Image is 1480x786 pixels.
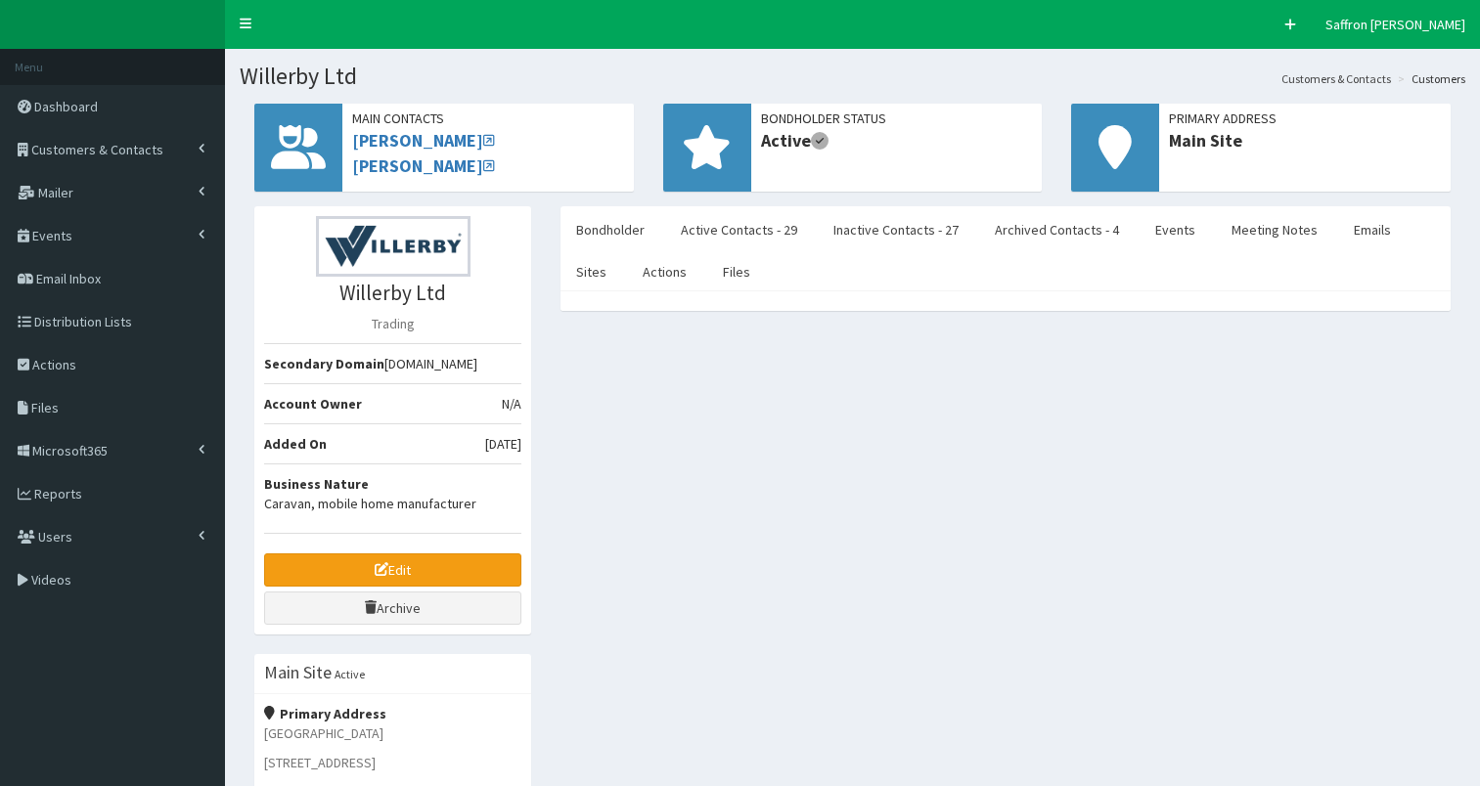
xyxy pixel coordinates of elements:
b: Business Nature [264,475,369,493]
a: Archive [264,591,521,625]
a: Bondholder [561,209,660,250]
span: Events [32,227,72,244]
span: Email Inbox [36,270,101,287]
li: Customers [1393,70,1465,87]
p: [GEOGRAPHIC_DATA] [264,723,521,743]
span: Main Contacts [352,109,624,128]
span: Customers & Contacts [31,141,163,158]
a: [PERSON_NAME] [352,154,495,177]
p: Trading [264,314,521,333]
span: Actions [32,356,76,373]
p: Caravan, mobile home manufacturer [264,494,521,513]
a: Emails [1338,209,1407,250]
strong: Primary Address [264,705,386,722]
a: Active Contacts - 29 [665,209,813,250]
a: Customers & Contacts [1281,70,1391,87]
span: Files [31,399,59,416]
h1: Willerby Ltd [240,64,1465,89]
a: [PERSON_NAME] [352,129,495,152]
span: Microsoft365 [32,442,108,459]
h3: Willerby Ltd [264,282,521,304]
span: N/A [502,394,521,414]
h3: Main Site [264,664,332,681]
a: Files [707,251,766,292]
span: Primary Address [1169,109,1441,128]
a: Inactive Contacts - 27 [818,209,974,250]
small: Active [335,667,365,681]
span: Users [38,528,72,546]
b: Secondary Domain [264,355,384,372]
span: Videos [31,571,71,589]
span: Bondholder Status [761,109,1033,128]
span: Distribution Lists [34,313,132,330]
a: Meeting Notes [1216,209,1333,250]
a: Actions [627,251,702,292]
b: Account Owner [264,395,362,413]
span: Dashboard [34,98,98,115]
span: Main Site [1169,128,1441,153]
a: Edit [264,553,521,587]
span: Saffron [PERSON_NAME] [1325,16,1465,33]
p: [STREET_ADDRESS] [264,753,521,772]
span: Reports [34,485,82,502]
li: [DOMAIN_NAME] [264,343,521,384]
a: Sites [561,251,622,292]
span: Active [761,128,1033,153]
span: Mailer [38,184,73,201]
a: Archived Contacts - 4 [979,209,1135,250]
a: Events [1140,209,1211,250]
b: Added On [264,435,327,453]
span: [DATE] [485,434,521,454]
